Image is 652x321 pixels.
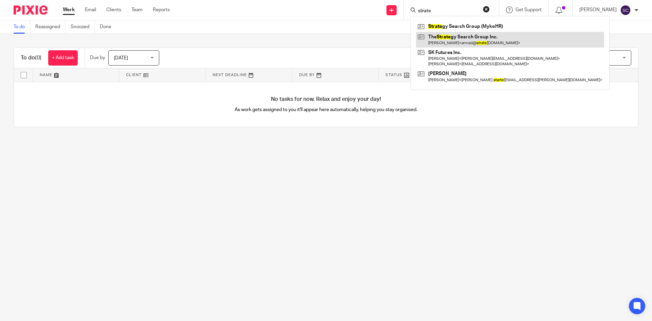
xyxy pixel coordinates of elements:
button: Clear [483,6,490,13]
img: Pixie [14,5,48,15]
p: [PERSON_NAME] [579,6,617,13]
a: Clients [106,6,121,13]
span: [DATE] [114,56,128,60]
span: (0) [35,55,41,60]
a: Team [131,6,143,13]
img: svg%3E [620,5,631,16]
a: Reassigned [35,20,66,34]
p: Due by [90,54,105,61]
h4: No tasks for now. Relax and enjoy your day! [14,96,638,103]
h1: To do [21,54,41,61]
input: Search [417,8,478,14]
a: Done [100,20,116,34]
a: To do [14,20,30,34]
p: As work gets assigned to you it'll appear here automatically, helping you stay organised. [170,106,482,113]
a: Snoozed [71,20,95,34]
a: Reports [153,6,170,13]
span: Get Support [515,7,542,12]
a: + Add task [48,50,78,66]
a: Email [85,6,96,13]
a: Work [63,6,75,13]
